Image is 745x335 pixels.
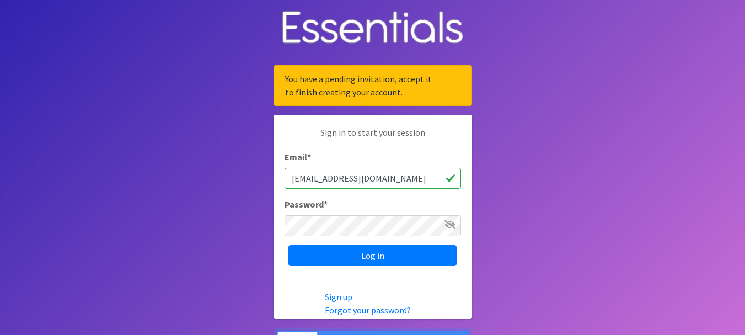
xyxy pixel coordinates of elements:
abbr: required [324,199,328,210]
label: Email [285,150,311,163]
div: You have a pending invitation, accept it to finish creating your account. [274,65,472,106]
input: Log in [288,245,457,266]
p: Sign in to start your session [285,126,461,150]
abbr: required [307,151,311,162]
a: Sign up [325,291,352,302]
a: Forgot your password? [325,305,411,316]
label: Password [285,198,328,211]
